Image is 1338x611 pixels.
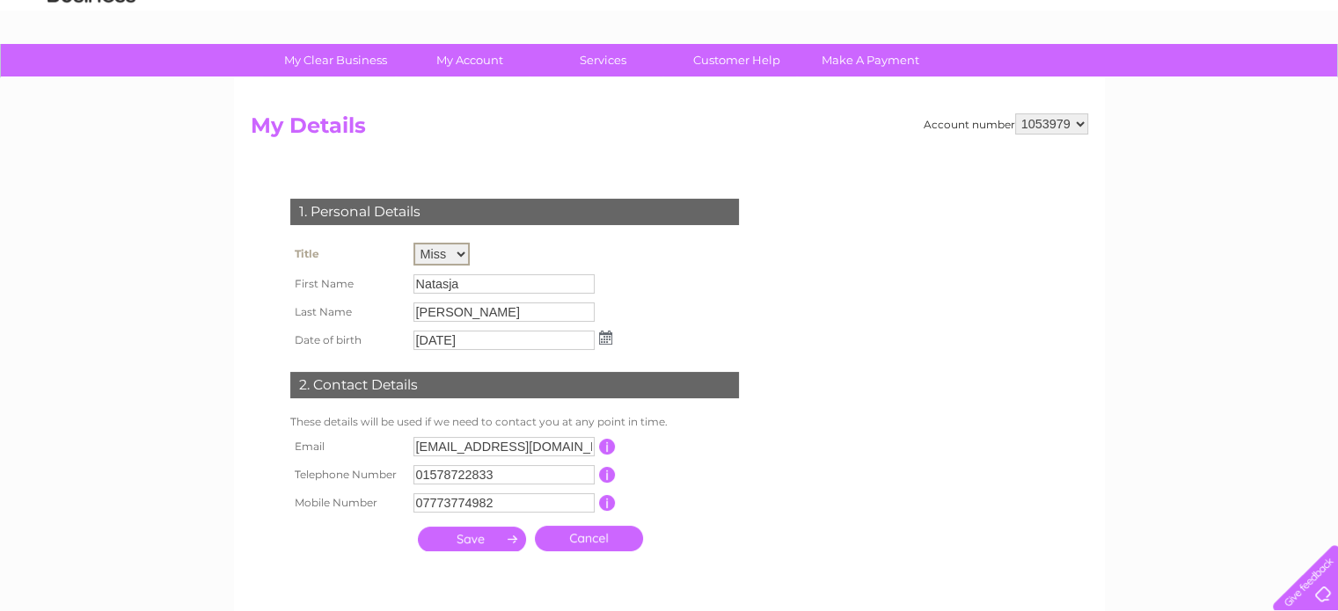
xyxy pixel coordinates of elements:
th: First Name [286,270,409,298]
a: Customer Help [664,44,809,76]
a: Services [530,44,676,76]
th: Mobile Number [286,489,409,517]
input: Information [599,439,616,455]
img: logo.png [47,46,136,99]
a: 0333 014 3131 [1006,9,1128,31]
div: Clear Business is a trading name of Verastar Limited (registered in [GEOGRAPHIC_DATA] No. 3667643... [254,10,1086,85]
h2: My Details [251,113,1088,147]
a: Energy [1072,75,1111,88]
a: Cancel [535,526,643,551]
a: Make A Payment [798,44,943,76]
th: Last Name [286,298,409,326]
th: Telephone Number [286,461,409,489]
input: Information [599,495,616,511]
th: Email [286,433,409,461]
a: My Clear Business [263,44,408,76]
div: 1. Personal Details [290,199,739,225]
td: These details will be used if we need to contact you at any point in time. [286,411,743,433]
a: Water [1028,75,1062,88]
th: Date of birth [286,326,409,354]
a: Blog [1185,75,1210,88]
input: Submit [418,527,526,551]
a: My Account [397,44,542,76]
input: Information [599,467,616,483]
th: Title [286,238,409,270]
img: ... [599,331,612,345]
a: Log out [1280,75,1321,88]
a: Telecoms [1122,75,1174,88]
div: 2. Contact Details [290,372,739,398]
div: Account number [924,113,1088,135]
a: Contact [1221,75,1264,88]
